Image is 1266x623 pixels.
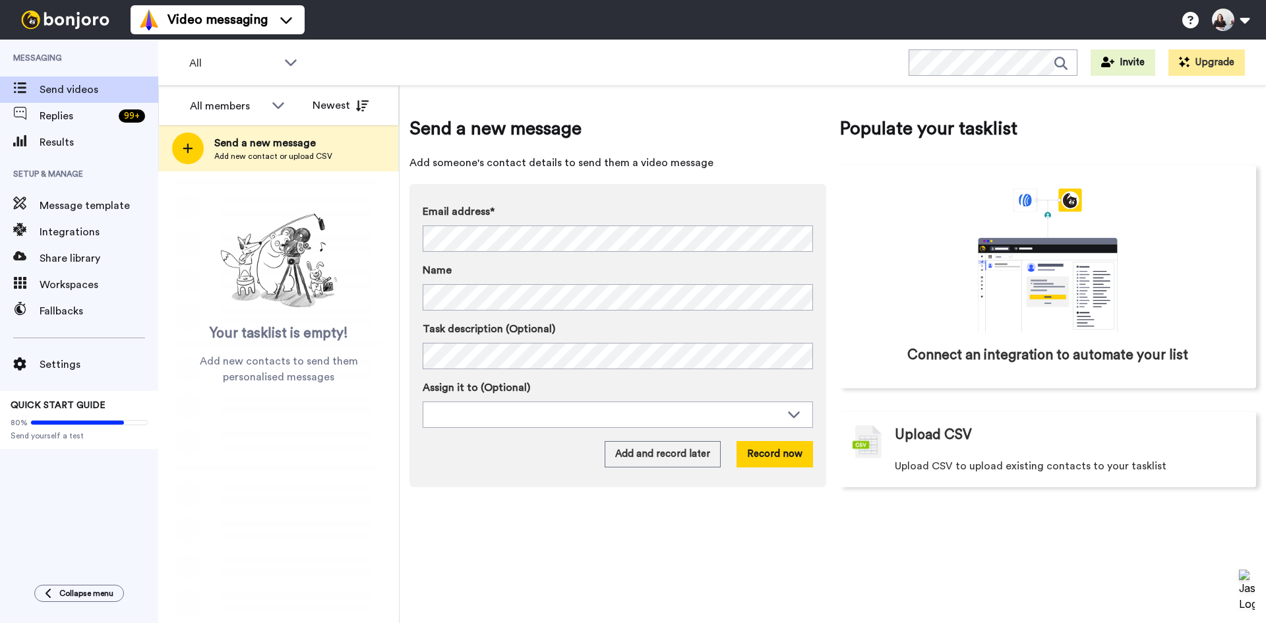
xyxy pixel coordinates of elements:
span: Replies [40,108,113,124]
div: All members [190,98,265,114]
button: Add and record later [605,441,721,467]
span: Settings [40,357,158,372]
span: Send yourself a test [11,430,148,441]
span: Upload CSV to upload existing contacts to your tasklist [895,458,1166,474]
span: Add someone's contact details to send them a video message [409,155,826,171]
span: Workspaces [40,277,158,293]
span: Add new contact or upload CSV [214,151,332,162]
label: Assign it to (Optional) [423,380,813,396]
img: ready-set-action.png [213,208,345,314]
button: Collapse menu [34,585,124,602]
button: Upgrade [1168,49,1245,76]
span: Fallbacks [40,303,158,319]
span: Send a new message [409,115,826,142]
span: Send videos [40,82,158,98]
span: Message template [40,198,158,214]
span: Populate your tasklist [839,115,1256,142]
label: Email address* [423,204,813,220]
img: vm-color.svg [138,9,160,30]
button: Invite [1091,49,1155,76]
div: animation [949,189,1147,332]
img: bj-logo-header-white.svg [16,11,115,29]
span: Collapse menu [59,588,113,599]
span: 80% [11,417,28,428]
span: Upload CSV [895,425,972,445]
span: Send a new message [214,135,332,151]
span: QUICK START GUIDE [11,401,105,410]
span: Your tasklist is empty! [210,324,348,343]
span: Share library [40,251,158,266]
span: Add new contacts to send them personalised messages [178,353,379,385]
button: Newest [303,92,378,119]
span: Results [40,134,158,150]
span: Video messaging [167,11,268,29]
span: Connect an integration to automate your list [907,345,1188,365]
span: Integrations [40,224,158,240]
span: All [189,55,278,71]
span: Name [423,262,452,278]
img: csv-grey.png [853,425,882,458]
button: Record now [737,441,813,467]
div: 99 + [119,109,145,123]
label: Task description (Optional) [423,321,813,337]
